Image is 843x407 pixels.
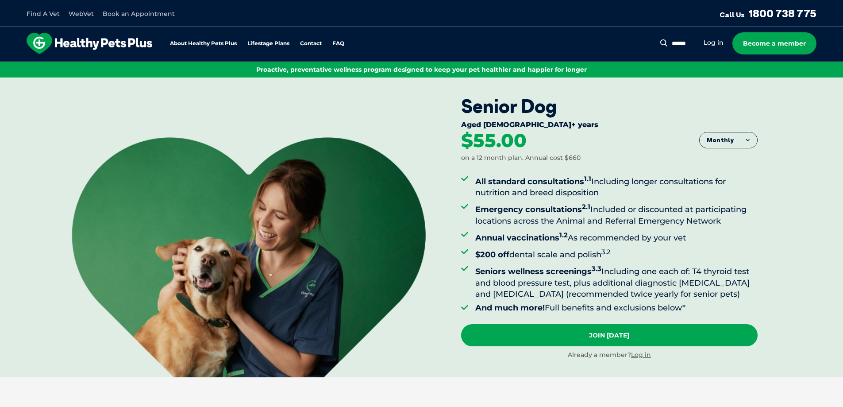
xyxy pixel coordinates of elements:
strong: Emergency consultations [475,205,590,214]
img: hpp-logo [27,33,152,54]
sup: 1.1 [584,174,591,183]
div: Already a member? [461,351,758,360]
strong: And much more! [475,303,545,313]
a: FAQ [332,41,344,47]
li: dental scale and polish [475,246,758,260]
a: About Healthy Pets Plus [170,41,237,47]
sup: 3.2 [601,248,611,256]
div: Aged [DEMOGRAPHIC_DATA]+ years [461,120,758,131]
a: Call Us1800 738 775 [720,7,816,20]
div: $55.00 [461,131,527,151]
a: Lifestage Plans [247,41,289,47]
strong: All standard consultations [475,177,591,186]
strong: Seniors wellness screenings [475,267,601,276]
sup: 1.2 [559,231,568,239]
li: Including one each of: T4 thyroid test and blood pressure test, plus additional diagnostic [MEDIC... [475,263,758,300]
sup: 2.1 [582,202,590,211]
li: As recommended by your vet [475,229,758,244]
li: Including longer consultations for nutrition and breed disposition [475,173,758,198]
div: on a 12 month plan. Annual cost $660 [461,154,581,163]
button: Search [658,39,670,47]
a: Become a member [732,32,816,54]
a: WebVet [69,10,94,18]
button: Monthly [700,132,757,148]
span: Proactive, preventative wellness program designed to keep your pet healthier and happier for longer [256,66,587,74]
li: Full benefits and exclusions below* [475,302,758,314]
strong: $200 off [475,250,509,260]
span: Call Us [720,10,745,19]
a: Log in [704,39,724,47]
a: Find A Vet [27,10,60,18]
a: Book an Appointment [103,10,175,18]
sup: 3.3 [592,264,601,273]
a: Join [DATE] [461,324,758,346]
a: Contact [300,41,322,47]
a: Log in [631,351,651,359]
img: <br /> <b>Warning</b>: Undefined variable $title in <b>/var/www/html/current/codepool/wp-content/... [72,137,426,377]
strong: Annual vaccinations [475,233,568,243]
div: Senior Dog [461,95,758,117]
li: Included or discounted at participating locations across the Animal and Referral Emergency Network [475,201,758,226]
